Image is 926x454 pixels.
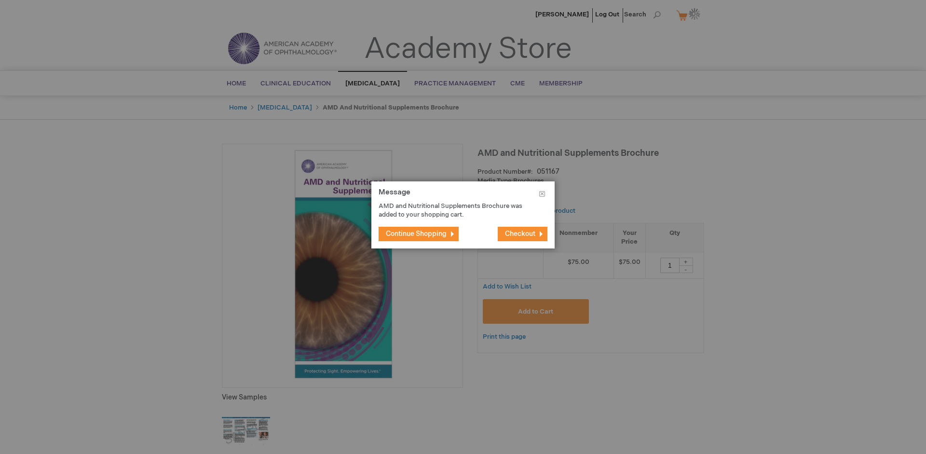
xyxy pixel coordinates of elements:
[505,230,535,238] span: Checkout
[379,227,459,241] button: Continue Shopping
[386,230,447,238] span: Continue Shopping
[379,189,547,202] h1: Message
[379,202,533,220] p: AMD and Nutritional Supplements Brochure was added to your shopping cart.
[498,227,547,241] button: Checkout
